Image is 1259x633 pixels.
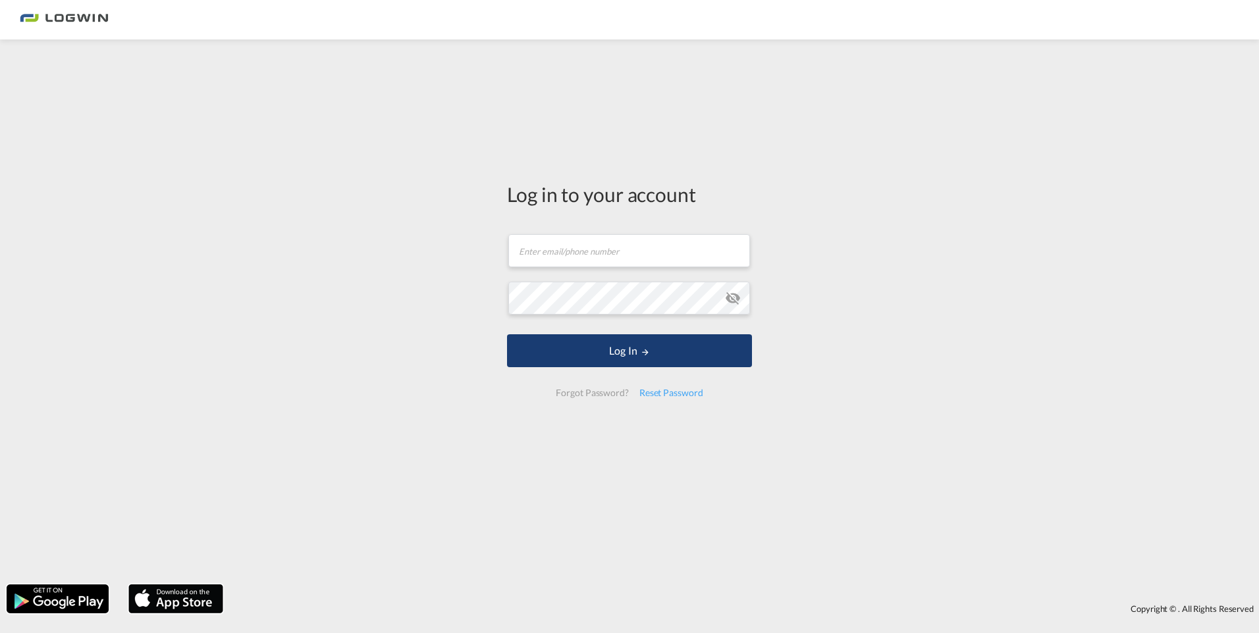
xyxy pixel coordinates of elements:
button: LOGIN [507,334,752,367]
img: google.png [5,583,110,615]
img: apple.png [127,583,225,615]
div: Copyright © . All Rights Reserved [230,597,1259,620]
md-icon: icon-eye-off [725,290,741,306]
div: Log in to your account [507,180,752,208]
div: Forgot Password? [550,381,633,405]
img: bc73a0e0d8c111efacd525e4c8ad7d32.png [20,5,109,35]
div: Reset Password [634,381,709,405]
input: Enter email/phone number [508,234,750,267]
